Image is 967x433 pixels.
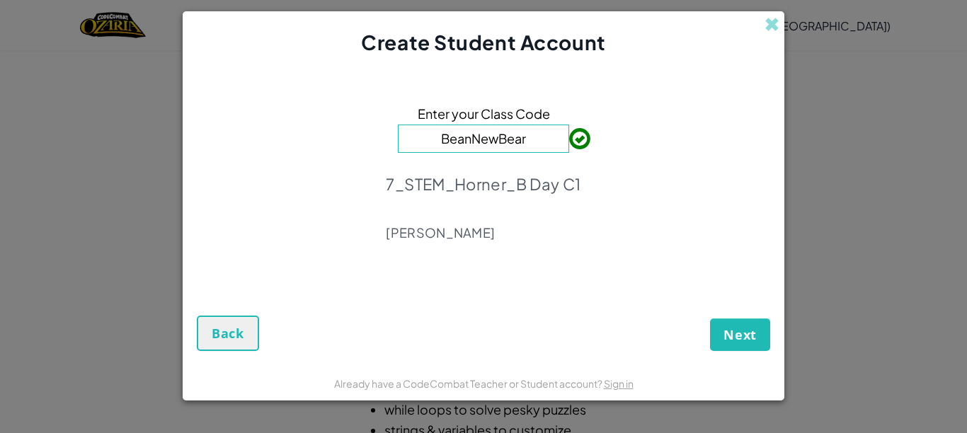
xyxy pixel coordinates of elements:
[386,224,580,241] p: [PERSON_NAME]
[334,377,604,390] span: Already have a CodeCombat Teacher or Student account?
[197,316,259,351] button: Back
[604,377,634,390] a: Sign in
[361,30,605,54] span: Create Student Account
[710,318,770,351] button: Next
[212,325,244,342] span: Back
[723,326,757,343] span: Next
[386,174,580,194] p: 7_STEM_Horner_B Day C1
[418,103,550,124] span: Enter your Class Code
